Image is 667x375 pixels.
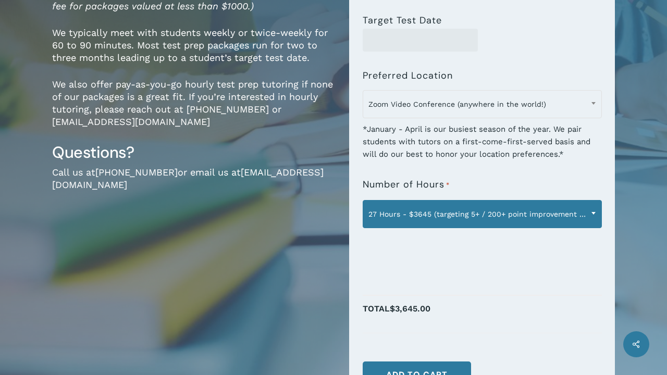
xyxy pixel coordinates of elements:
label: Target Test Date [363,15,442,26]
span: 27 Hours - $3645 (targeting 5+ / 200+ point improvement on ACT / SAT; reg. $4050) [363,200,602,228]
a: [PHONE_NUMBER] [95,167,178,178]
p: We also offer pay-as-you-go hourly test prep tutoring if none of our packages is a great fit. If ... [52,78,333,142]
div: *January - April is our busiest season of the year. We pair students with tutors on a first-come-... [363,116,602,160]
h3: Questions? [52,142,333,162]
label: Preferred Location [363,70,453,81]
span: Zoom Video Conference (anywhere in the world!) [363,93,601,115]
label: Number of Hours [363,179,450,191]
p: Call us at or email us at [52,166,333,205]
iframe: reCAPTCHA [363,234,521,275]
span: $3,645.00 [390,304,430,314]
p: Total [363,301,602,328]
p: We typically meet with students weekly or twice-weekly for 60 to 90 minutes. Most test prep packa... [52,27,333,78]
span: 27 Hours - $3645 (targeting 5+ / 200+ point improvement on ACT / SAT; reg. $4050) [363,203,601,225]
span: Zoom Video Conference (anywhere in the world!) [363,90,602,118]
